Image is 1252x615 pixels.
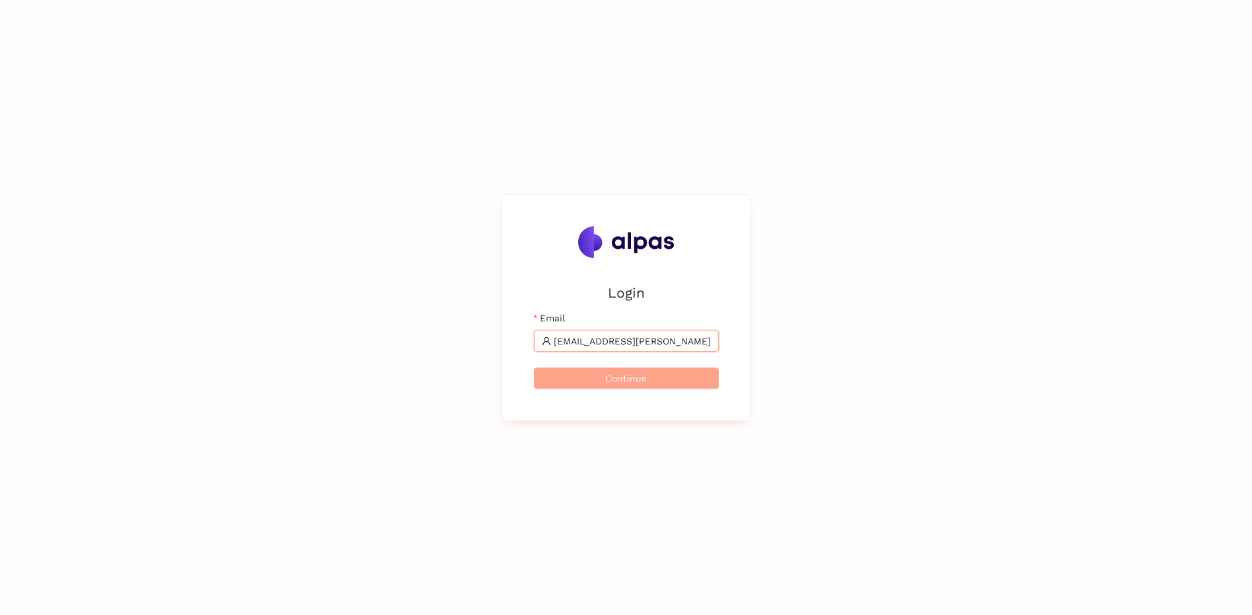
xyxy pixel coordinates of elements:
label: Email [534,311,565,325]
span: user [542,337,551,346]
input: Email [554,334,711,348]
button: Continue [534,368,719,389]
img: Alpas.ai Logo [578,226,675,258]
span: Continue [605,371,647,385]
h2: Login [534,282,719,304]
